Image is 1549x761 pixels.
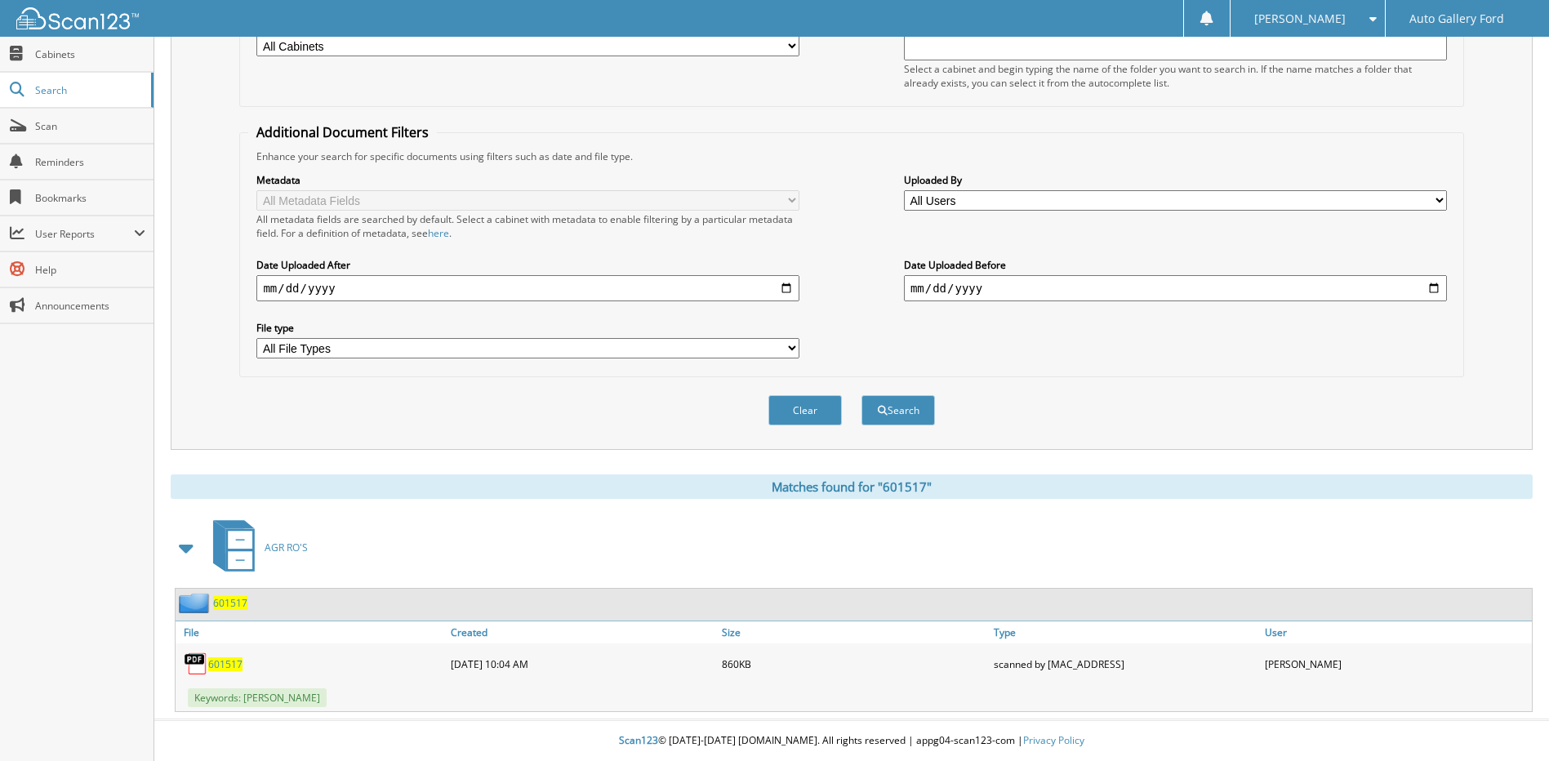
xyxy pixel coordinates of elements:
[35,299,145,313] span: Announcements
[904,275,1447,301] input: end
[171,474,1533,499] div: Matches found for "601517"
[248,123,437,141] legend: Additional Document Filters
[904,62,1447,90] div: Select a cabinet and begin typing the name of the folder you want to search in. If the name match...
[35,191,145,205] span: Bookmarks
[447,648,718,680] div: [DATE] 10:04 AM
[447,621,718,643] a: Created
[1023,733,1084,747] a: Privacy Policy
[619,733,658,747] span: Scan123
[904,173,1447,187] label: Uploaded By
[718,648,989,680] div: 860KB
[179,593,213,613] img: folder2.png
[718,621,989,643] a: Size
[35,227,134,241] span: User Reports
[1261,648,1532,680] div: [PERSON_NAME]
[35,155,145,169] span: Reminders
[861,395,935,425] button: Search
[213,596,247,610] a: 601517
[256,258,799,272] label: Date Uploaded After
[208,657,243,671] a: 601517
[256,173,799,187] label: Metadata
[35,263,145,277] span: Help
[256,321,799,335] label: File type
[35,83,143,97] span: Search
[256,212,799,240] div: All metadata fields are searched by default. Select a cabinet with metadata to enable filtering b...
[184,652,208,676] img: PDF.png
[428,226,449,240] a: here
[1409,14,1504,24] span: Auto Gallery Ford
[188,688,327,707] span: Keywords: [PERSON_NAME]
[990,621,1261,643] a: Type
[154,721,1549,761] div: © [DATE]-[DATE] [DOMAIN_NAME]. All rights reserved | appg04-scan123-com |
[1261,621,1532,643] a: User
[1254,14,1346,24] span: [PERSON_NAME]
[248,149,1454,163] div: Enhance your search for specific documents using filters such as date and file type.
[990,648,1261,680] div: scanned by [MAC_ADDRESS]
[16,7,139,29] img: scan123-logo-white.svg
[1467,683,1549,761] iframe: Chat Widget
[904,258,1447,272] label: Date Uploaded Before
[265,541,308,554] span: AGR RO'S
[768,395,842,425] button: Clear
[203,515,308,580] a: AGR RO'S
[35,119,145,133] span: Scan
[35,47,145,61] span: Cabinets
[176,621,447,643] a: File
[256,275,799,301] input: start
